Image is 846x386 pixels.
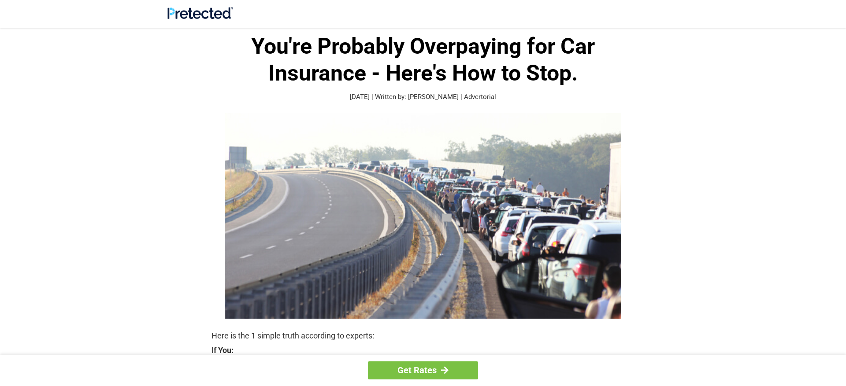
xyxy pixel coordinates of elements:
[368,361,478,379] a: Get Rates
[211,346,634,354] strong: If You:
[167,7,233,19] img: Site Logo
[211,92,634,102] p: [DATE] | Written by: [PERSON_NAME] | Advertorial
[211,330,634,342] p: Here is the 1 simple truth according to experts:
[167,12,233,21] a: Site Logo
[211,33,634,87] h1: You're Probably Overpaying for Car Insurance - Here's How to Stop.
